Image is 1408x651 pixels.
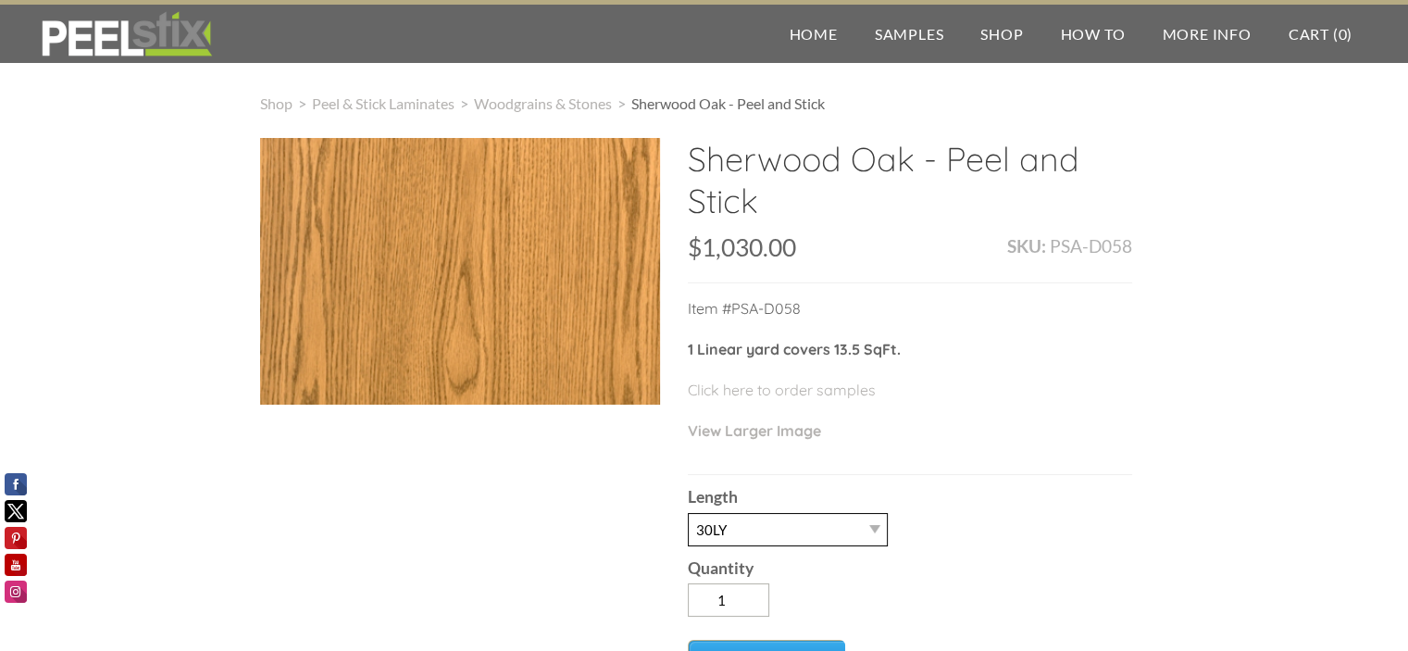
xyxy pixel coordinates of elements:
[293,94,312,112] span: >
[474,94,612,112] a: Woodgrains & Stones
[771,5,856,63] a: Home
[688,381,876,399] a: Click here to order samples
[688,421,821,440] a: View Larger Image
[1270,5,1371,63] a: Cart (0)
[688,340,901,358] strong: 1 Linear yard covers 13.5 SqFt.
[962,5,1041,63] a: Shop
[688,297,1132,338] p: Item #PSA-D058
[631,94,825,112] span: Sherwood Oak - Peel and Stick
[1050,235,1132,257] span: PSA-D058
[1042,5,1144,63] a: How To
[856,5,963,63] a: Samples
[1338,25,1347,43] span: 0
[688,558,754,578] b: Quantity
[455,94,474,112] span: >
[1143,5,1269,63] a: More Info
[612,94,631,112] span: >
[37,11,216,57] img: REFACE SUPPLIES
[260,94,293,112] a: Shop
[688,138,1132,235] h2: Sherwood Oak - Peel and Stick
[688,487,738,507] b: Length
[1007,235,1046,257] b: SKU:
[688,232,796,262] span: $1,030.00
[312,94,455,112] a: Peel & Stick Laminates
